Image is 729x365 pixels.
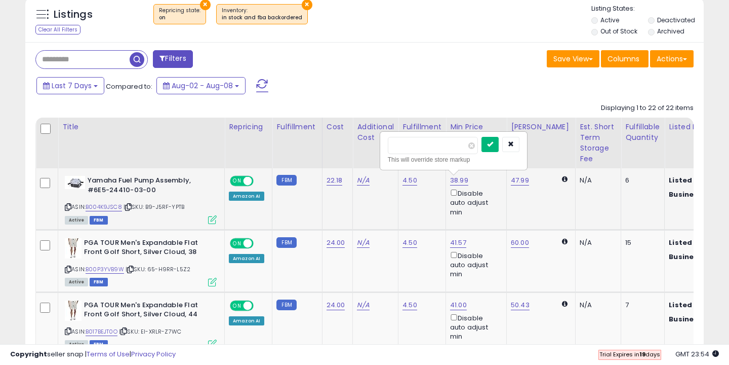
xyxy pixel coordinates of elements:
div: ASIN: [65,301,217,348]
div: Additional Cost [357,122,394,143]
button: Last 7 Days [36,77,104,94]
div: N/A [580,238,613,247]
div: Min Price [450,122,502,132]
a: B017BEJT0O [86,327,117,336]
span: OFF [252,177,268,186]
div: Fulfillable Quantity [625,122,660,143]
span: Aug-02 - Aug-08 [172,81,233,91]
label: Archived [657,27,684,35]
span: Trial Expires in days [599,350,660,358]
div: Clear All Filters [35,25,80,34]
div: in stock and fba backordered [222,14,302,21]
label: Active [600,16,619,24]
span: FBM [90,278,108,286]
div: Fulfillment Cost [402,122,441,143]
span: ON [231,301,244,310]
small: FBM [276,237,296,248]
a: Privacy Policy [131,349,176,359]
span: All listings currently available for purchase on Amazon [65,278,88,286]
div: ASIN: [65,176,217,223]
a: Terms of Use [87,349,130,359]
button: Actions [650,50,694,67]
b: Business Price: [669,252,724,262]
div: on [159,14,200,21]
span: All listings currently available for purchase on Amazon [65,216,88,225]
b: PGA TOUR Men's Expandable Flat Front Golf Short, Silver Cloud, 38 [84,238,207,260]
img: 41QwKbwj9KL._SL40_.jpg [65,176,85,189]
label: Deactivated [657,16,695,24]
a: 47.99 [511,175,529,186]
a: B00P3YVB9W [86,265,124,274]
span: | SKU: 65-H9RR-L5Z2 [126,265,190,273]
span: OFF [252,239,268,247]
a: B004K9JSC8 [86,203,122,211]
a: 50.43 [511,300,530,310]
img: 31mxjaJinRL._SL40_.jpg [65,238,82,259]
img: 31mxjaJinRL._SL40_.jpg [65,301,82,321]
a: 4.50 [402,238,417,248]
div: seller snap | | [10,350,176,359]
button: Columns [601,50,649,67]
span: Compared to: [106,82,152,91]
b: 19 [639,350,645,358]
div: Fulfillment [276,122,317,132]
a: 24.00 [327,238,345,248]
span: OFF [252,301,268,310]
div: Cost [327,122,349,132]
a: N/A [357,300,369,310]
b: Business Price: [669,314,724,324]
p: Listing States: [591,4,704,14]
span: ON [231,177,244,186]
h5: Listings [54,8,93,22]
div: Disable auto adjust min [450,250,499,279]
a: 41.00 [450,300,467,310]
a: 41.57 [450,238,466,248]
div: This will override store markup [388,155,519,165]
b: Listed Price: [669,300,715,310]
span: ON [231,239,244,247]
b: Listed Price: [669,175,715,185]
div: ASIN: [65,238,217,285]
div: N/A [580,176,613,185]
div: [PERSON_NAME] [511,122,571,132]
span: 2025-08-16 23:54 GMT [675,349,719,359]
small: FBM [276,175,296,186]
a: 60.00 [511,238,529,248]
div: Disable auto adjust min [450,312,499,342]
div: Est. Short Term Storage Fee [580,122,617,164]
a: 38.99 [450,175,468,186]
a: N/A [357,238,369,248]
a: 22.18 [327,175,343,186]
b: Business Price: [669,190,724,199]
label: Out of Stock [600,27,637,35]
span: Last 7 Days [52,81,92,91]
div: Amazon AI [229,316,264,325]
span: FBM [90,216,108,225]
strong: Copyright [10,349,47,359]
span: | SKU: B9-J5RF-YPTB [124,203,184,211]
a: 4.50 [402,175,417,186]
div: Repricing [229,122,268,132]
div: Title [62,122,220,132]
div: Amazon AI [229,254,264,263]
div: Disable auto adjust min [450,188,499,217]
b: Yamaha Fuel Pump Assembly, #6E5-24410-03-00 [88,176,211,197]
div: 15 [625,238,657,247]
a: 24.00 [327,300,345,310]
a: 4.50 [402,300,417,310]
div: N/A [580,301,613,310]
small: FBM [276,300,296,310]
div: 6 [625,176,657,185]
a: N/A [357,175,369,186]
div: Amazon AI [229,192,264,201]
span: Inventory : [222,7,302,22]
b: PGA TOUR Men's Expandable Flat Front Golf Short, Silver Cloud, 44 [84,301,207,322]
b: Listed Price: [669,238,715,247]
span: | SKU: EI-XRLR-Z7WC [119,327,181,336]
div: Displaying 1 to 22 of 22 items [601,103,694,113]
button: Aug-02 - Aug-08 [156,77,246,94]
div: 7 [625,301,657,310]
button: Filters [153,50,192,68]
span: Repricing state : [159,7,200,22]
span: Columns [607,54,639,64]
